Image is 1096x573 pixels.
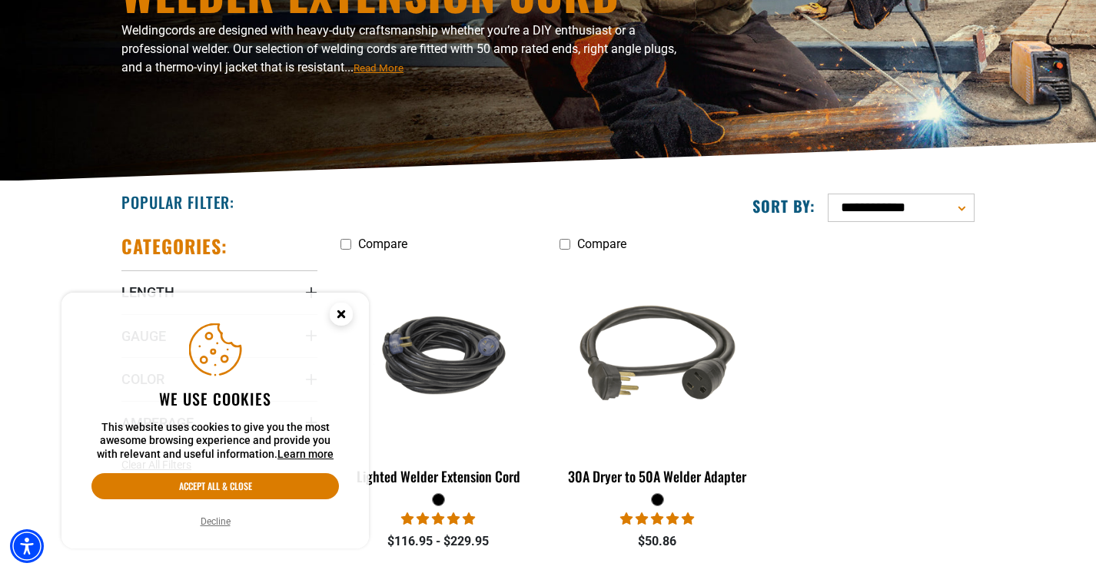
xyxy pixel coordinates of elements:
p: Welding [121,22,683,77]
span: 5.00 stars [401,512,475,526]
div: Accessibility Menu [10,529,44,563]
button: Decline [196,514,235,529]
a: black 30A Dryer to 50A Welder Adapter [560,259,756,492]
a: black Lighted Welder Extension Cord [340,259,536,492]
label: Sort by: [752,196,815,216]
div: $116.95 - $229.95 [340,532,536,551]
a: This website uses cookies to give you the most awesome browsing experience and provide you with r... [277,448,334,460]
div: Lighted Welder Extension Cord [340,469,536,483]
p: This website uses cookies to give you the most awesome browsing experience and provide you with r... [91,421,339,462]
h2: We use cookies [91,389,339,409]
span: Length [121,283,174,301]
button: Accept all & close [91,473,339,499]
h2: Categories: [121,234,228,258]
summary: Length [121,270,317,313]
div: 30A Dryer to 50A Welder Adapter [560,469,756,483]
button: Close this option [314,293,369,340]
h2: Popular Filter: [121,192,234,212]
span: Compare [577,237,626,251]
span: 5.00 stars [620,512,694,526]
div: $50.86 [560,532,756,551]
img: black [342,296,536,414]
span: cords are designed with heavy-duty craftsmanship whether you’re a DIY enthusiast or a professiona... [121,23,676,75]
aside: Cookie Consent [61,293,369,549]
img: black [560,267,754,443]
span: Compare [358,237,407,251]
span: Read More [354,62,404,74]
